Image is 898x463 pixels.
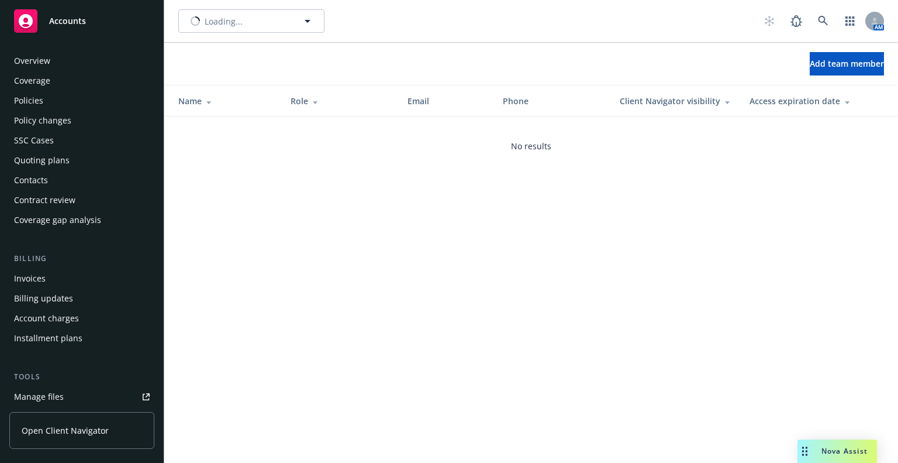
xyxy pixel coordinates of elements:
span: Add team member [810,58,884,69]
div: Access expiration date [750,95,859,107]
button: Loading... [178,9,324,33]
span: Loading... [205,15,243,28]
div: Account charges [14,309,79,328]
div: Client Navigator visibility [620,95,731,107]
div: Contacts [14,171,48,190]
a: Report a Bug [785,9,808,33]
a: Search [811,9,835,33]
span: Open Client Navigator [22,424,109,437]
div: Role [291,95,389,107]
div: Policy changes [14,111,71,130]
a: SSC Cases [9,131,154,150]
a: Contacts [9,171,154,190]
a: Accounts [9,5,154,37]
a: Manage files [9,387,154,406]
a: Billing updates [9,289,154,308]
div: Manage files [14,387,64,406]
a: Contract review [9,191,154,210]
div: Drag to move [797,440,812,463]
a: Policy changes [9,111,154,130]
div: Overview [14,52,50,70]
a: Policies [9,91,154,110]
span: Accounts [49,16,86,26]
a: Coverage [9,71,154,90]
span: No results [511,140,551,152]
div: Contract review [14,191,75,210]
div: Invoices [14,269,46,288]
a: Switch app [838,9,862,33]
a: Start snowing [758,9,781,33]
a: Invoices [9,269,154,288]
div: Name [178,95,272,107]
a: Overview [9,52,154,70]
div: Coverage [14,71,50,90]
div: Billing updates [14,289,73,308]
div: Coverage gap analysis [14,211,101,229]
div: Tools [9,371,154,383]
button: Nova Assist [797,440,877,463]
div: Email [407,95,484,107]
a: Installment plans [9,329,154,348]
a: Coverage gap analysis [9,211,154,229]
a: Quoting plans [9,151,154,170]
div: Policies [14,91,43,110]
div: SSC Cases [14,131,54,150]
div: Installment plans [14,329,82,348]
span: Nova Assist [821,446,868,456]
button: Add team member [810,52,884,76]
a: Account charges [9,309,154,328]
div: Billing [9,253,154,265]
div: Quoting plans [14,151,70,170]
div: Phone [503,95,601,107]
